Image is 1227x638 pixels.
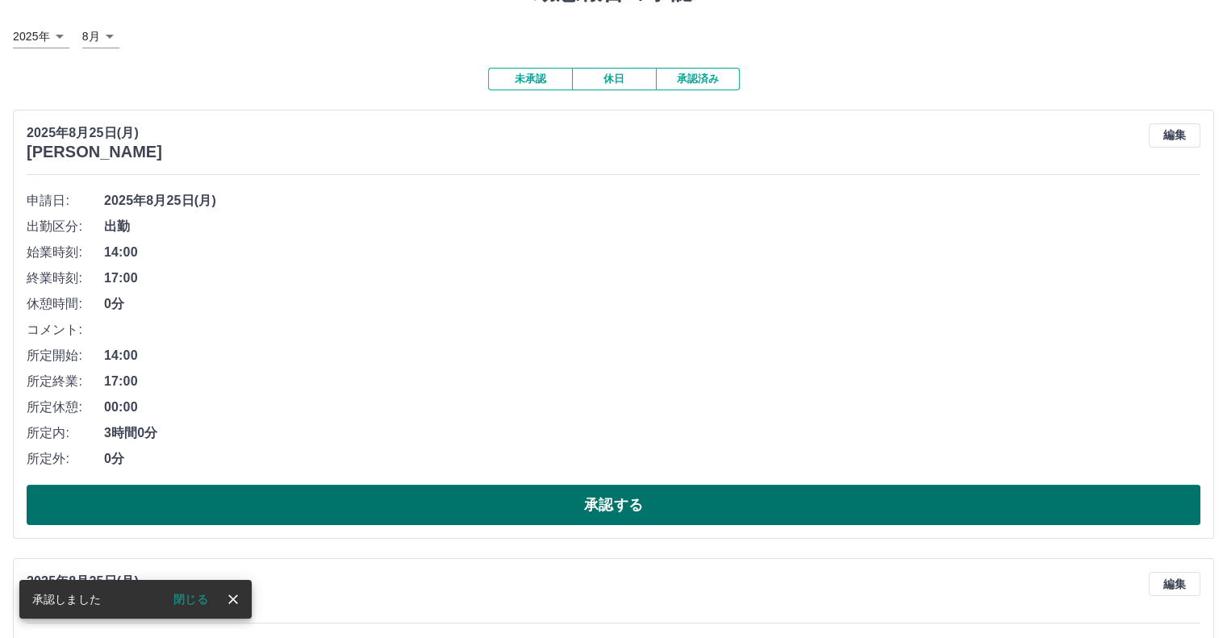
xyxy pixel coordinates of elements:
span: 終業時刻: [27,269,104,288]
span: 所定終業: [27,372,104,391]
button: close [221,587,245,611]
span: 出勤 [104,217,1200,236]
p: 2025年8月25日(月) [27,123,162,143]
span: 所定開始: [27,346,104,365]
span: 所定内: [27,423,104,443]
p: 2025年8月25日(月) [27,572,162,591]
span: 14:00 [104,243,1200,262]
span: 2025年8月25日(月) [104,191,1200,211]
span: 所定休憩: [27,398,104,417]
span: コメント: [27,320,104,340]
span: 14:00 [104,346,1200,365]
button: 編集 [1149,572,1200,596]
h3: [PERSON_NAME] [27,143,162,161]
button: 承認済み [656,68,740,90]
button: 閉じる [161,587,221,611]
div: 2025年 [13,25,69,48]
button: 承認する [27,485,1200,525]
span: 所定外: [27,449,104,469]
button: 未承認 [488,68,572,90]
span: 出勤区分: [27,217,104,236]
span: 始業時刻: [27,243,104,262]
span: 00:00 [104,398,1200,417]
span: 0分 [104,449,1200,469]
span: 0分 [104,294,1200,314]
span: 申請日: [27,191,104,211]
span: 3時間0分 [104,423,1200,443]
div: 8月 [82,25,119,48]
span: 17:00 [104,269,1200,288]
button: 編集 [1149,123,1200,148]
span: 17:00 [104,372,1200,391]
div: 承認しました [32,585,101,614]
button: 休日 [572,68,656,90]
span: 休憩時間: [27,294,104,314]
